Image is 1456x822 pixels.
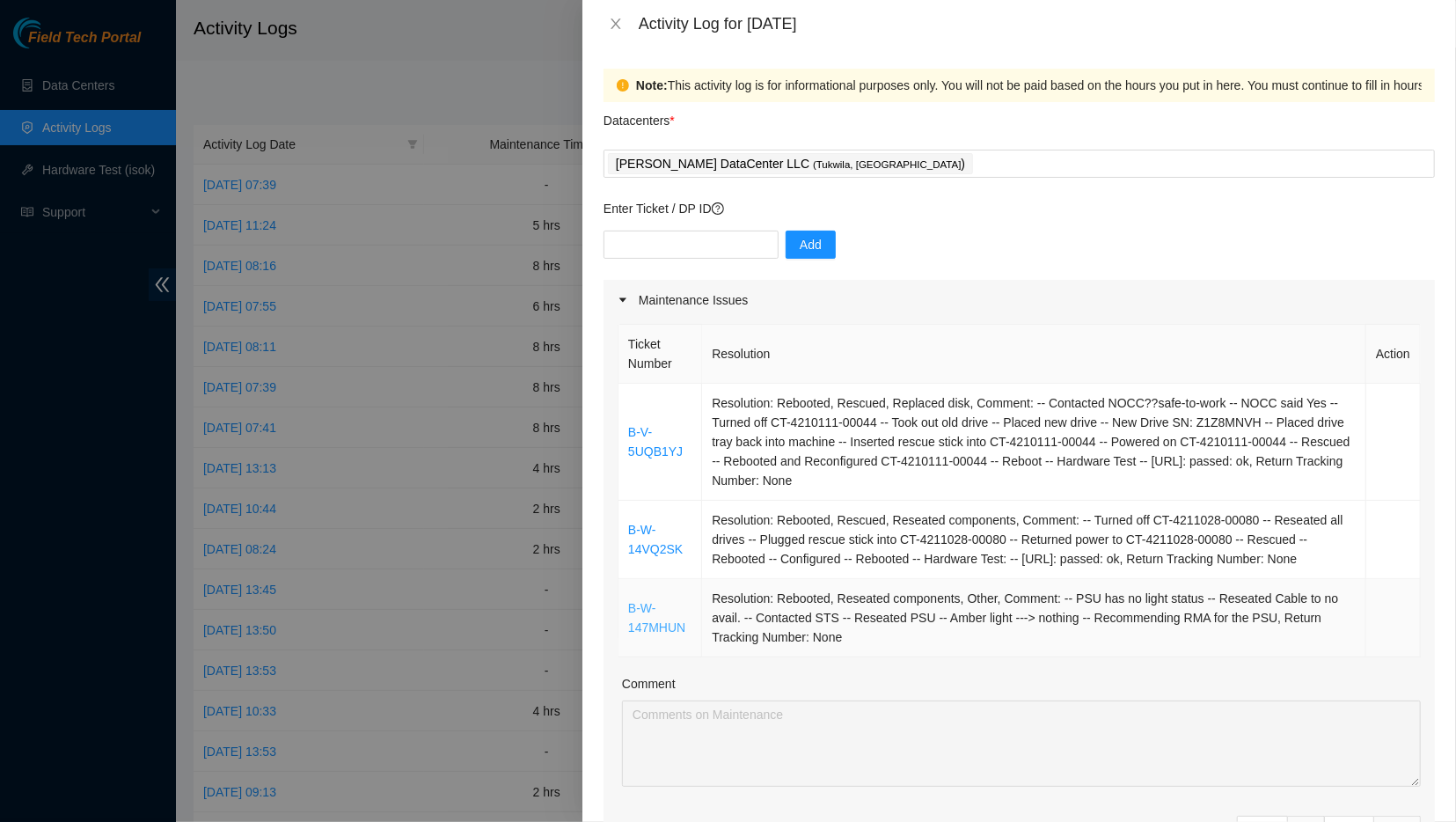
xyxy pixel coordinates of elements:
td: Resolution: Rebooted, Reseated components, Other, Comment: -- PSU has no light status -- Reseated... [702,579,1366,657]
a: B-W-147MHUN [628,601,685,635]
span: exclamation-circle [617,79,629,92]
th: Resolution [702,325,1366,384]
p: Datacenters [604,102,675,130]
span: Add [800,235,822,254]
td: Resolution: Rebooted, Rescued, Replaced disk, Comment: -- Contacted NOCC??safe-to-work -- NOCC sa... [702,384,1366,501]
th: Ticket Number [618,325,702,384]
a: B-W-14VQ2SK [628,523,683,556]
th: Action [1366,325,1421,384]
a: B-V-5UQB1YJ [628,425,683,459]
textarea: Comment [622,701,1421,787]
strong: Note: [636,76,668,95]
p: Enter Ticket / DP ID [604,199,1435,218]
button: Add [786,231,836,259]
label: Comment [622,674,676,694]
p: [PERSON_NAME] DataCenter LLC ) [616,154,965,174]
span: caret-right [618,295,628,305]
span: ( Tukwila, [GEOGRAPHIC_DATA] [813,159,962,170]
button: Close [604,16,628,33]
div: Activity Log for [DATE] [639,14,1435,33]
td: Resolution: Rebooted, Rescued, Reseated components, Comment: -- Turned off CT-4211028-00080 -- Re... [702,501,1366,579]
span: question-circle [712,202,724,215]
div: Maintenance Issues [604,280,1435,320]
span: close [609,17,623,31]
